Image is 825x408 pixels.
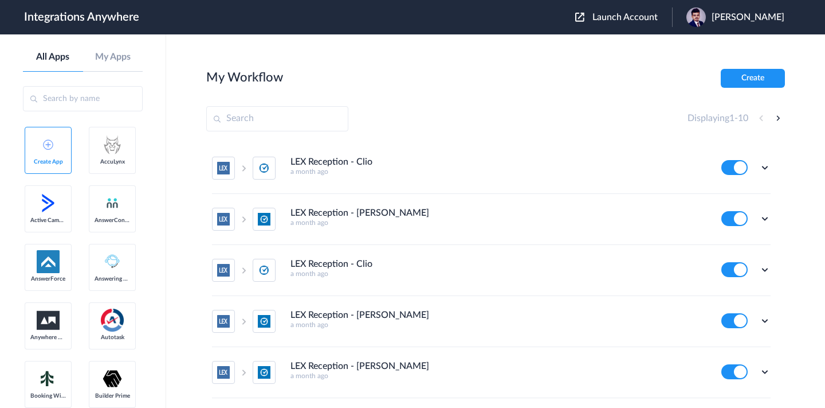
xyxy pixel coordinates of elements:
[290,157,372,168] h4: LEX Reception - Clio
[729,114,734,123] span: 1
[95,275,130,282] span: Answering Service
[23,86,143,111] input: Search by name
[290,270,706,278] h5: a month ago
[101,309,124,332] img: autotask.png
[30,158,66,165] span: Create App
[30,334,66,341] span: Anywhere Works
[95,393,130,399] span: Builder Prime
[95,217,130,224] span: AnswerConnect
[290,372,706,380] h5: a month ago
[101,133,124,156] img: acculynx-logo.svg
[24,10,139,24] h1: Integrations Anywhere
[290,168,706,176] h5: a month ago
[101,367,124,390] img: builder-prime-logo.svg
[290,259,372,270] h4: LEX Reception - Clio
[83,52,143,63] a: My Apps
[37,192,60,215] img: active-campaign-logo.svg
[575,12,672,23] button: Launch Account
[687,113,748,124] h4: Displaying -
[105,196,119,210] img: answerconnect-logo.svg
[30,217,66,224] span: Active Campaign
[290,310,429,321] h4: LEX Reception - [PERSON_NAME]
[37,311,60,330] img: aww.png
[23,52,83,63] a: All Apps
[290,208,429,219] h4: LEX Reception - [PERSON_NAME]
[686,7,706,27] img: 6cb3bdef-2cb1-4bb6-a8e6-7bc585f3ab5e.jpeg
[101,250,124,273] img: Answering_service.png
[575,13,584,22] img: launch-acct-icon.svg
[37,368,60,389] img: Setmore_Logo.svg
[95,334,130,341] span: Autotask
[290,361,429,372] h4: LEX Reception - [PERSON_NAME]
[290,219,706,227] h5: a month ago
[206,70,283,85] h2: My Workflow
[592,13,658,22] span: Launch Account
[95,158,130,165] span: AccuLynx
[43,139,53,150] img: add-icon.svg
[37,250,60,273] img: af-app-logo.svg
[721,69,785,88] button: Create
[30,393,66,399] span: Booking Widget
[738,114,748,123] span: 10
[712,12,784,23] span: [PERSON_NAME]
[30,275,66,282] span: AnswerForce
[206,106,348,131] input: Search
[290,321,706,329] h5: a month ago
